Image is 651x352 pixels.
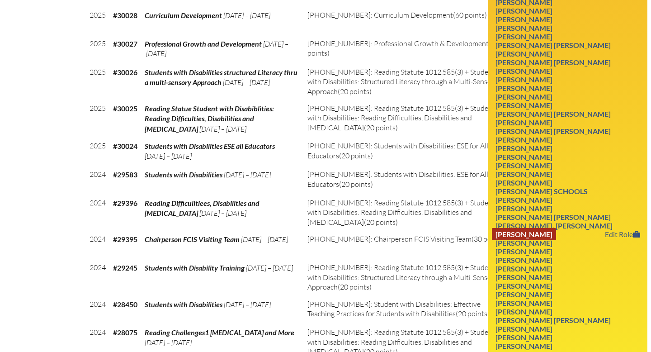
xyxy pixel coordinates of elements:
[492,13,556,25] a: [PERSON_NAME]
[86,35,109,64] td: 2025
[492,90,556,103] a: [PERSON_NAME]
[492,82,556,94] a: [PERSON_NAME]
[145,300,222,309] span: Students with Disabilities
[113,68,137,76] b: #30026
[304,195,513,231] td: (20 points)
[492,271,556,283] a: [PERSON_NAME]
[492,202,556,214] a: [PERSON_NAME]
[492,133,556,146] a: [PERSON_NAME]
[145,104,274,133] span: Reading Statue Student with Disabiblities: Reading Difficulties, Disabilities and [MEDICAL_DATA]
[492,56,614,68] a: [PERSON_NAME] [PERSON_NAME]
[113,328,137,337] b: #28075
[492,22,556,34] a: [PERSON_NAME]
[113,11,137,19] b: #30028
[492,65,556,77] a: [PERSON_NAME]
[304,100,513,138] td: (20 points)
[145,338,192,347] span: [DATE] – [DATE]
[241,235,288,244] span: [DATE] – [DATE]
[307,10,453,19] span: [PHONE_NUMBER]: Curriculum Development
[304,35,513,64] td: (60 points)
[86,138,109,166] td: 2025
[86,231,109,259] td: 2024
[492,245,556,257] a: [PERSON_NAME]
[145,328,294,337] span: Reading Challenges1 [MEDICAL_DATA] and More
[113,170,137,179] b: #29583
[492,228,556,240] a: [PERSON_NAME]
[492,340,556,352] a: [PERSON_NAME]
[199,209,246,218] span: [DATE] – [DATE]
[492,211,614,223] a: [PERSON_NAME] [PERSON_NAME]
[86,259,109,295] td: 2024
[492,176,556,189] a: [PERSON_NAME]
[246,263,293,272] span: [DATE] – [DATE]
[113,104,137,113] b: #30025
[113,39,137,48] b: #30027
[224,300,271,309] span: [DATE] – [DATE]
[492,116,556,128] a: [PERSON_NAME]
[113,199,137,207] b: #29396
[492,288,556,300] a: [PERSON_NAME]
[307,39,489,48] span: [PHONE_NUMBER]: Professional Growth & Development
[145,152,192,161] span: [DATE] – [DATE]
[86,64,109,100] td: 2025
[307,104,498,132] span: [PHONE_NUMBER]: Reading Statute 1012.585(3) + Students with Disabilities: Reading Difficulties, D...
[492,297,556,309] a: [PERSON_NAME]
[307,141,488,160] span: [PHONE_NUMBER]: Students with Disabilities: ESE for All Educators
[492,254,556,266] a: [PERSON_NAME]
[492,280,556,292] a: [PERSON_NAME]
[145,235,240,243] span: Chairperson FCIS Visiting Team
[492,314,614,326] a: [PERSON_NAME] [PERSON_NAME]
[145,170,222,179] span: Students with Disabilities
[86,195,109,231] td: 2024
[492,151,556,163] a: [PERSON_NAME]
[307,263,498,291] span: [PHONE_NUMBER]: Reading Statute 1012.585(3) + Students with Disabilities: Structured Literacy thr...
[145,39,288,58] span: [DATE] – [DATE]
[86,7,109,35] td: 2025
[304,231,513,259] td: (30 points)
[307,300,481,318] span: [PHONE_NUMBER]: Student with Disabilities: Effective Teaching Practices for Students with Disabil...
[307,198,498,227] span: [PHONE_NUMBER]: Reading Statute 1012.585(3) + Students with Disabilities: Reading Difficulties, D...
[199,124,246,133] span: [DATE] – [DATE]
[145,142,275,150] span: Students with Disabilities ESE all Educators
[492,30,556,43] a: [PERSON_NAME]
[492,185,591,197] a: [PERSON_NAME] Schools
[304,259,513,295] td: (20 points)
[492,219,616,232] a: [PERSON_NAME]. [PERSON_NAME]
[492,194,556,206] a: [PERSON_NAME]
[304,64,513,100] td: (20 points)
[145,68,297,86] span: Students with Disabilities structured Literacy thru a multi-sensory Approach
[304,296,513,324] td: (20 points)
[492,39,614,51] a: [PERSON_NAME] [PERSON_NAME]
[224,170,271,179] span: [DATE] – [DATE]
[113,263,137,272] b: #29245
[304,7,513,35] td: (60 points)
[113,235,137,243] b: #29395
[86,100,109,138] td: 2025
[304,138,513,166] td: (20 points)
[304,166,513,195] td: (20 points)
[145,39,262,48] span: Professional Growth and Development
[145,11,222,19] span: Curriculum Development
[307,170,488,188] span: [PHONE_NUMBER]: Students with Disabilities: ESE for All Educators
[492,73,556,86] a: [PERSON_NAME]
[492,168,556,180] a: [PERSON_NAME]
[492,99,556,111] a: [PERSON_NAME]
[492,331,556,343] a: [PERSON_NAME]
[492,5,556,17] a: [PERSON_NAME]
[492,262,556,275] a: [PERSON_NAME]
[145,199,259,217] span: Reading Difficulitiees, Disabilities and [MEDICAL_DATA]
[492,237,556,249] a: [PERSON_NAME]
[113,142,137,150] b: #30024
[492,305,556,318] a: [PERSON_NAME]
[601,228,644,240] a: Edit Role
[492,125,614,137] a: [PERSON_NAME] [PERSON_NAME]
[145,263,245,272] span: Students with Disability Training
[492,142,556,154] a: [PERSON_NAME]
[307,234,472,243] span: [PHONE_NUMBER]: Chairperson FCIS Visiting Team
[492,108,614,120] a: [PERSON_NAME] [PERSON_NAME]
[113,300,137,309] b: #28450
[223,11,270,20] span: [DATE] – [DATE]
[86,166,109,195] td: 2024
[492,159,556,171] a: [PERSON_NAME]
[223,78,270,87] span: [DATE] – [DATE]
